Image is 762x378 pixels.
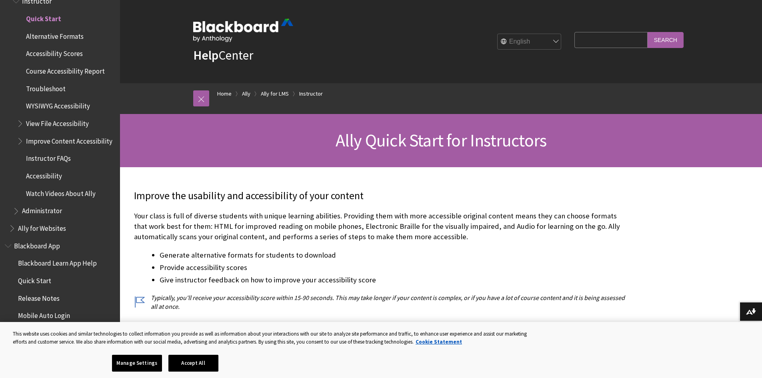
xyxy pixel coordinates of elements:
[134,211,630,242] p: Your class is full of diverse students with unique learning abilities. Providing them with more a...
[26,47,83,58] span: Accessibility Scores
[26,134,112,145] span: Improve Content Accessibility
[26,64,105,75] span: Course Accessibility Report
[336,129,546,151] span: Ally Quick Start for Instructors
[648,32,684,48] input: Search
[26,30,84,40] span: Alternative Formats
[26,117,89,128] span: View File Accessibility
[168,355,218,372] button: Accept All
[242,89,250,99] a: Ally
[134,293,630,311] p: Typically, you'll receive your accessibility score within 15-90 seconds. This may take longer if ...
[26,100,90,110] span: WYSIWYG Accessibility
[18,292,60,302] span: Release Notes
[134,189,630,203] p: Improve the usability and accessibility of your content
[498,34,562,50] select: Site Language Selector
[18,309,70,320] span: Mobile Auto Login
[160,274,630,286] li: Give instructor feedback on how to improve your accessibility score
[26,12,61,23] span: Quick Start
[193,47,253,63] a: HelpCenter
[299,89,323,99] a: Instructor
[18,274,51,285] span: Quick Start
[261,89,289,99] a: Ally for LMS
[26,152,71,163] span: Instructor FAQs
[18,222,66,232] span: Ally for Websites
[18,256,97,267] span: Blackboard Learn App Help
[193,19,293,42] img: Blackboard by Anthology
[26,82,66,93] span: Troubleshoot
[160,262,630,273] li: Provide accessibility scores
[13,330,534,346] div: This website uses cookies and similar technologies to collect information you provide as well as ...
[26,169,62,180] span: Accessibility
[160,250,630,261] li: Generate alternative formats for students to download
[14,239,60,250] span: Blackboard App
[112,355,162,372] button: Manage Settings
[217,89,232,99] a: Home
[416,338,462,345] a: More information about your privacy, opens in a new tab
[26,187,96,198] span: Watch Videos About Ally
[22,204,62,215] span: Administrator
[193,47,218,63] strong: Help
